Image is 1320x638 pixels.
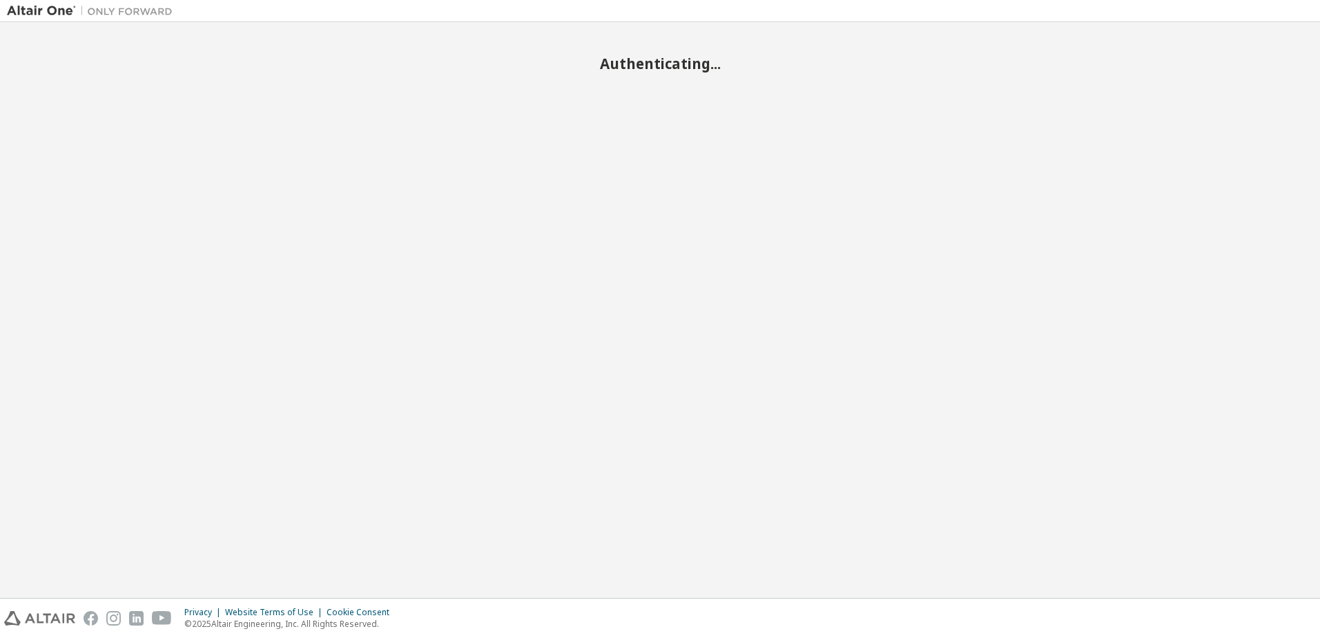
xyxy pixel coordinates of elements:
[225,607,327,618] div: Website Terms of Use
[106,611,121,626] img: instagram.svg
[4,611,75,626] img: altair_logo.svg
[7,4,179,18] img: Altair One
[7,55,1313,72] h2: Authenticating...
[152,611,172,626] img: youtube.svg
[184,607,225,618] div: Privacy
[84,611,98,626] img: facebook.svg
[184,618,398,630] p: © 2025 Altair Engineering, Inc. All Rights Reserved.
[129,611,144,626] img: linkedin.svg
[327,607,398,618] div: Cookie Consent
